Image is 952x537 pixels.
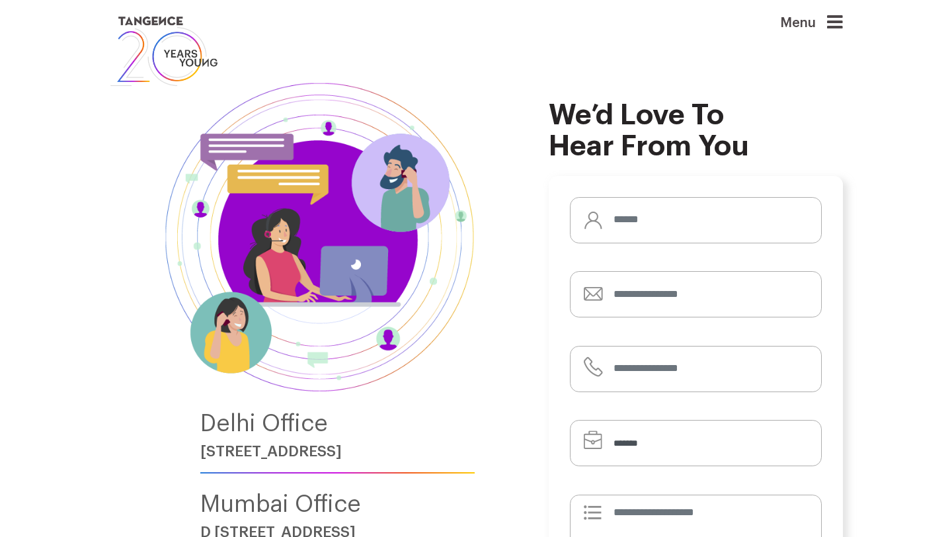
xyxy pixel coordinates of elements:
h6: [STREET_ADDRESS] [200,443,475,460]
h2: We’d Love to Hear From You [549,100,843,162]
h4: Mumbai Office [200,491,475,517]
img: logo SVG [109,13,219,89]
h4: Delhi Office [200,411,475,436]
